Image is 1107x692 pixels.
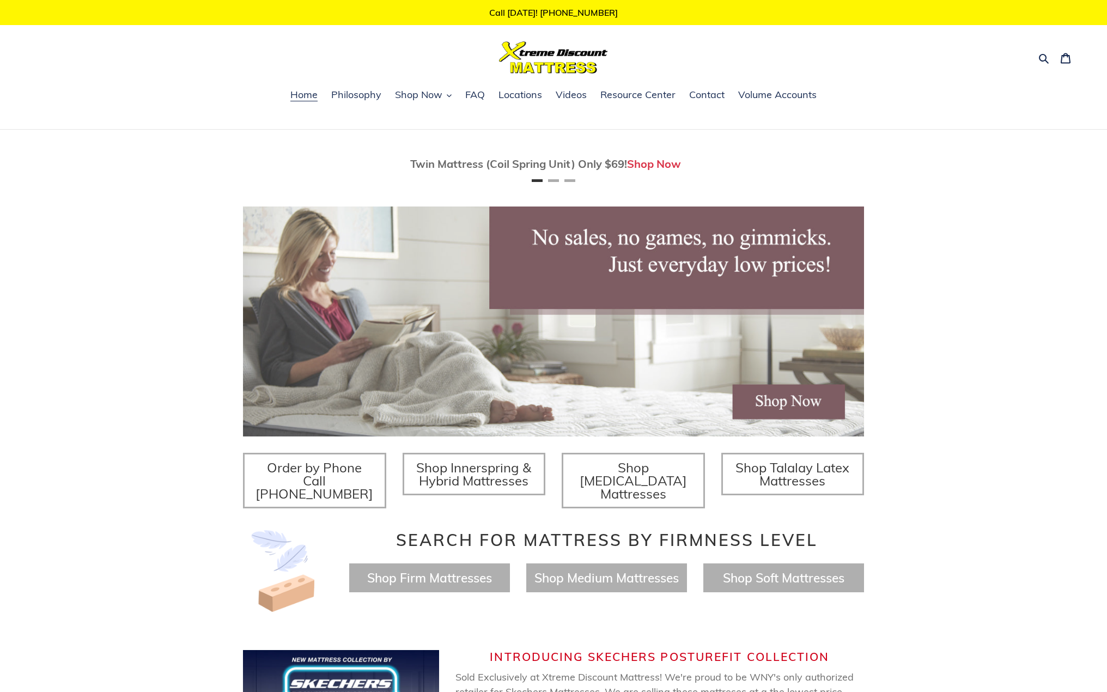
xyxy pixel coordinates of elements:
button: Page 3 [564,179,575,182]
a: Locations [493,87,548,104]
span: FAQ [465,88,485,101]
a: Shop Innerspring & Hybrid Mattresses [403,453,546,495]
img: herobannermay2022-1652879215306_1200x.jpg [243,207,864,436]
span: Order by Phone Call [PHONE_NUMBER] [256,459,373,502]
span: Introducing Skechers Posturefit Collection [490,649,829,664]
a: Order by Phone Call [PHONE_NUMBER] [243,453,386,508]
a: Shop [MEDICAL_DATA] Mattresses [562,453,705,508]
img: Xtreme Discount Mattress [499,41,608,74]
a: Videos [550,87,592,104]
button: Shop Now [390,87,457,104]
a: Volume Accounts [733,87,822,104]
a: Contact [684,87,730,104]
span: Philosophy [331,88,381,101]
a: Shop Talalay Latex Mattresses [721,453,865,495]
a: Shop Soft Mattresses [723,570,844,586]
span: Shop Talalay Latex Mattresses [735,459,849,489]
a: FAQ [460,87,490,104]
span: Volume Accounts [738,88,817,101]
a: Resource Center [595,87,681,104]
span: Resource Center [600,88,676,101]
span: Twin Mattress (Coil Spring Unit) Only $69! [410,157,627,171]
a: Home [285,87,323,104]
a: Shop Firm Mattresses [367,570,492,586]
span: Shop Innerspring & Hybrid Mattresses [416,459,531,489]
span: Shop [MEDICAL_DATA] Mattresses [580,459,687,502]
span: Contact [689,88,725,101]
a: Philosophy [326,87,387,104]
span: Locations [498,88,542,101]
span: Videos [556,88,587,101]
span: Search for Mattress by Firmness Level [396,530,818,550]
a: Shop Now [627,157,681,171]
span: Shop Now [395,88,442,101]
button: Page 2 [548,179,559,182]
img: Image-of-brick- and-feather-representing-firm-and-soft-feel [243,530,325,612]
button: Page 1 [532,179,543,182]
span: Home [290,88,318,101]
a: Shop Medium Mattresses [534,570,679,586]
